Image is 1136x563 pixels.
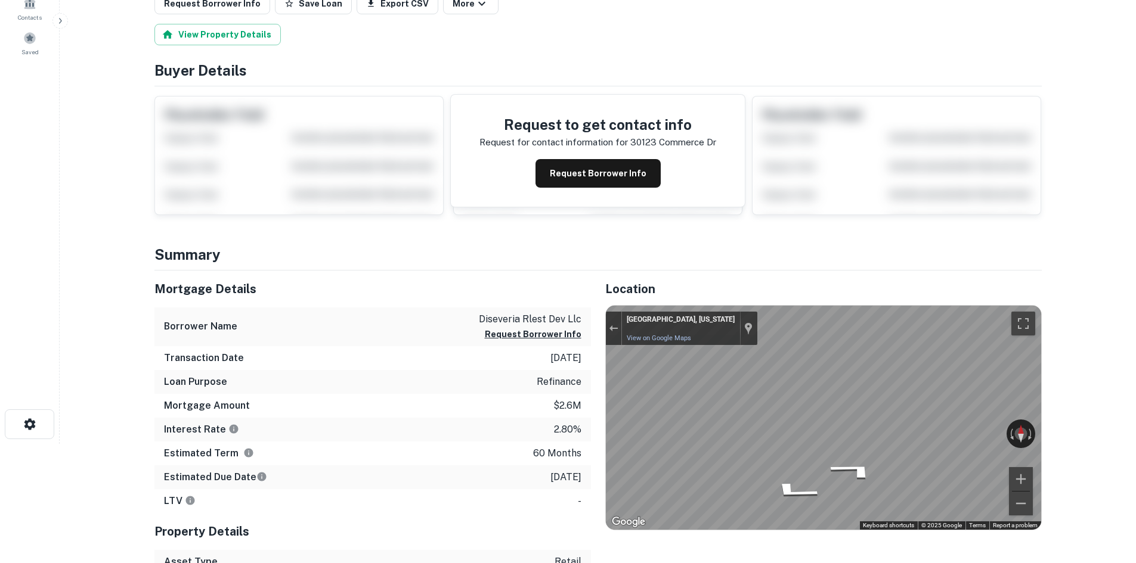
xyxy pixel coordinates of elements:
[21,47,39,57] span: Saved
[479,114,716,135] h4: Request to get contact info
[18,13,42,22] span: Contacts
[921,522,962,528] span: © 2025 Google
[630,135,716,150] p: 30123 commerce dr
[536,159,661,188] button: Request Borrower Info
[744,322,753,335] a: Show location on map
[554,422,581,437] p: 2.80%
[550,470,581,484] p: [DATE]
[479,135,628,150] p: Request for contact information for
[479,312,581,326] p: diseveria rlest dev llc
[969,522,986,528] a: Terms (opens in new tab)
[154,24,281,45] button: View Property Details
[164,422,239,437] h6: Interest Rate
[533,446,581,461] p: 60 months
[605,280,1042,298] h5: Location
[993,522,1038,528] a: Report a problem
[256,471,267,482] svg: Estimate is based on a standard schedule for this type of loan.
[606,321,621,337] button: Exit the Street View
[537,375,581,389] p: refinance
[606,306,1041,530] div: Street View
[164,375,227,389] h6: Loan Purpose
[4,27,56,59] a: Saved
[627,315,735,325] div: [GEOGRAPHIC_DATA], [US_STATE]
[578,494,581,508] p: -
[485,327,581,341] button: Request Borrower Info
[154,522,591,540] h5: Property Details
[550,351,581,365] p: [DATE]
[164,319,237,334] h6: Borrower Name
[154,60,1042,81] h4: Buyer Details
[1009,492,1033,515] button: Zoom out
[164,470,267,484] h6: Estimated Due Date
[154,244,1042,265] h4: Summary
[749,477,838,505] path: Go Southwest
[164,494,196,508] h6: LTV
[809,456,898,484] path: Go Northeast
[1007,419,1015,448] button: Rotate counterclockwise
[1027,419,1035,448] button: Rotate clockwise
[164,446,254,461] h6: Estimated Term
[609,514,648,530] img: Google
[185,495,196,506] svg: LTVs displayed on the website are for informational purposes only and may be reported incorrectly...
[553,399,581,413] p: $2.6m
[243,447,254,458] svg: Term is based on a standard schedule for this type of loan.
[627,334,691,342] a: View on Google Maps
[1015,419,1027,448] button: Reset the view
[863,521,914,530] button: Keyboard shortcuts
[606,306,1041,530] div: Map
[164,399,250,413] h6: Mortgage Amount
[154,280,591,298] h5: Mortgage Details
[1009,467,1033,491] button: Zoom in
[1076,468,1136,525] iframe: Chat Widget
[164,351,244,365] h6: Transaction Date
[609,514,648,530] a: Open this area in Google Maps (opens a new window)
[1011,312,1035,335] button: Toggle fullscreen view
[228,424,239,434] svg: The interest rates displayed on the website are for informational purposes only and may be report...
